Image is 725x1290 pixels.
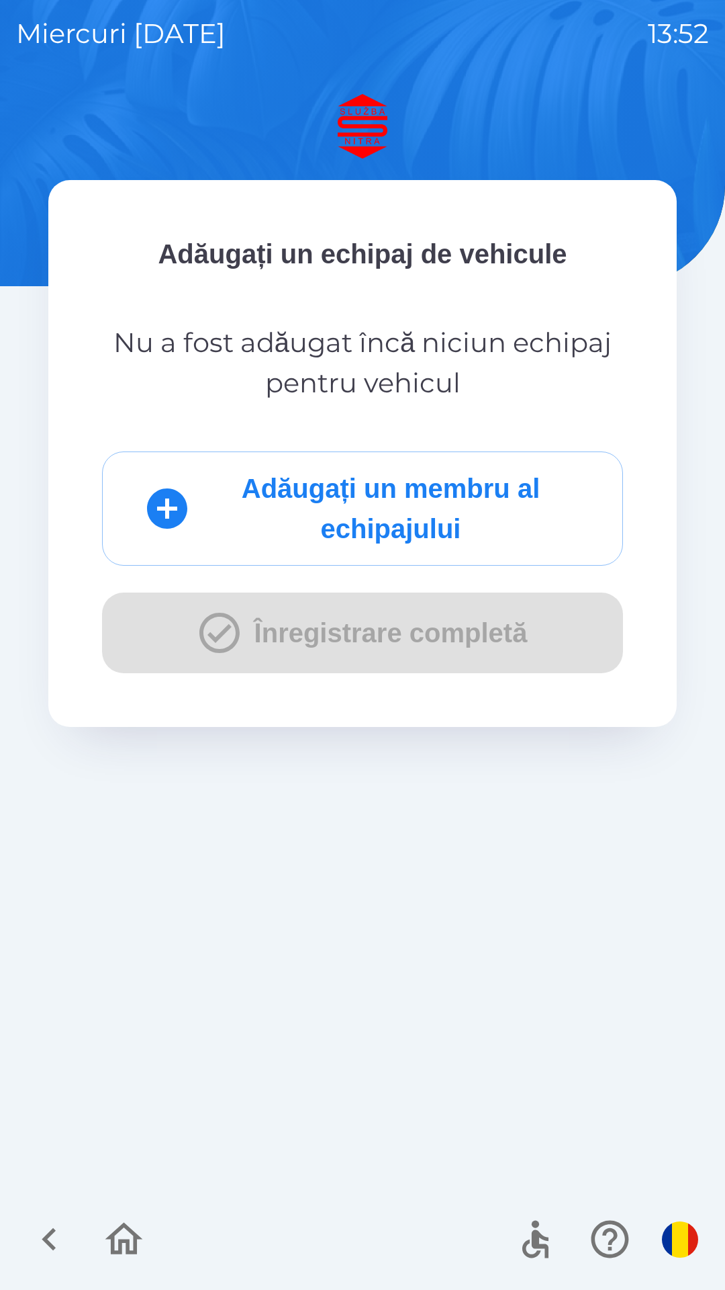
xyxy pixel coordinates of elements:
[102,322,623,403] p: Nu a fost adăugat încă niciun echipaj pentru vehicul
[102,234,623,274] p: Adăugați un echipaj de vehicule
[16,13,226,54] p: miercuri [DATE]
[102,451,623,566] button: Adăugați un membru al echipajului
[648,13,709,54] p: 13:52
[48,94,677,159] img: Logo
[662,1221,698,1258] img: ro flag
